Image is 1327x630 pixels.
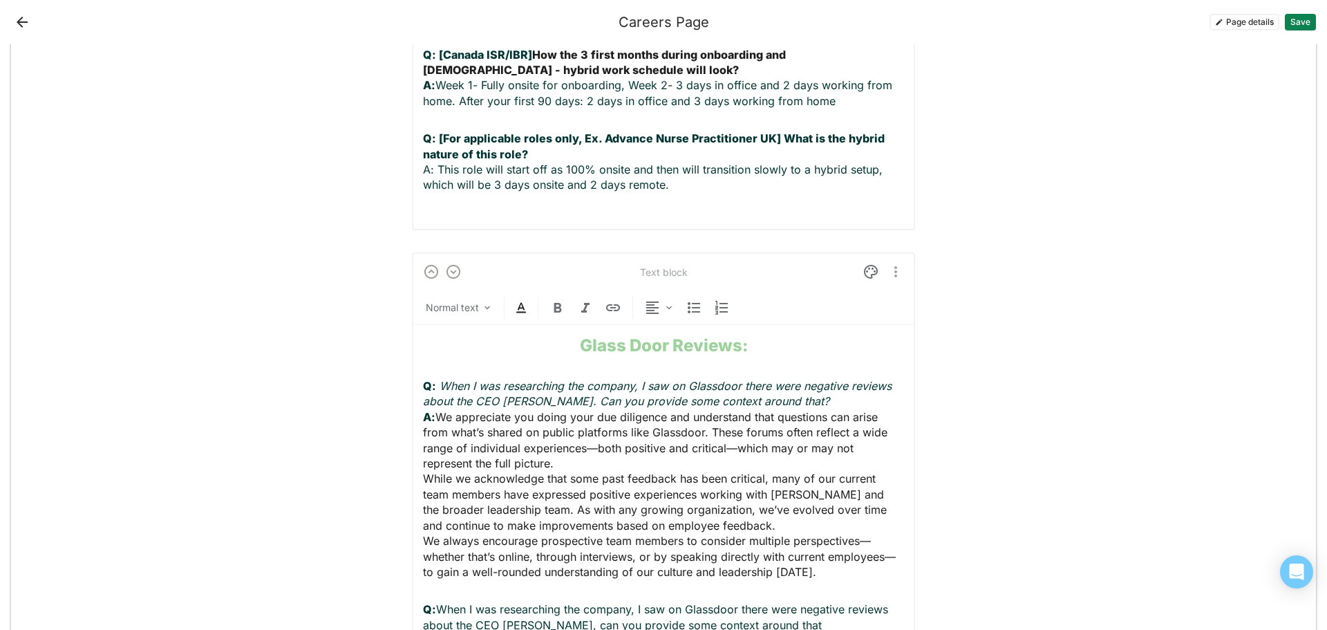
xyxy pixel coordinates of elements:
[580,335,748,355] strong: Glass Door Reviews:
[1285,14,1316,30] button: Save
[640,266,688,278] div: Text block
[423,131,904,208] p: A: This role will start off as 100% onsite and then will transition slowly to a hybrid setup, whi...
[423,602,436,616] strong: Q:
[423,379,895,408] em: When I was researching the company, I saw on Glassdoor there were negative reviews about the CEO ...
[423,47,904,109] p: Week 1- Fully onsite for onboarding, Week 2- 3 days in office and 2 days working from home. After...
[423,48,532,62] strong: Q: [Canada ISR/IBR]
[423,78,435,92] strong: A:
[423,534,896,579] span: We always encourage prospective team members to consider multiple perspectives—whether that’s onl...
[423,410,435,424] strong: A:
[423,131,887,160] strong: Q: [For applicable roles only, Ex. Advance Nurse Practitioner UK] What is the hybrid nature of th...
[426,301,479,315] div: Normal text
[423,410,891,470] span: We appreciate you doing your due diligence and understand that questions can arise from what’s sh...
[11,11,33,33] button: Back
[1210,14,1279,30] button: Page details
[1280,555,1313,589] div: Open Intercom Messenger
[423,48,789,77] strong: How the 3 first months during onboarding and [DEMOGRAPHIC_DATA] - hybrid work schedule will look?
[423,379,436,393] strong: Q:
[619,14,709,30] div: Careers Page
[887,261,904,283] button: More options
[423,472,890,532] span: While we acknowledge that some past feedback has been critical, many of our current team members ...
